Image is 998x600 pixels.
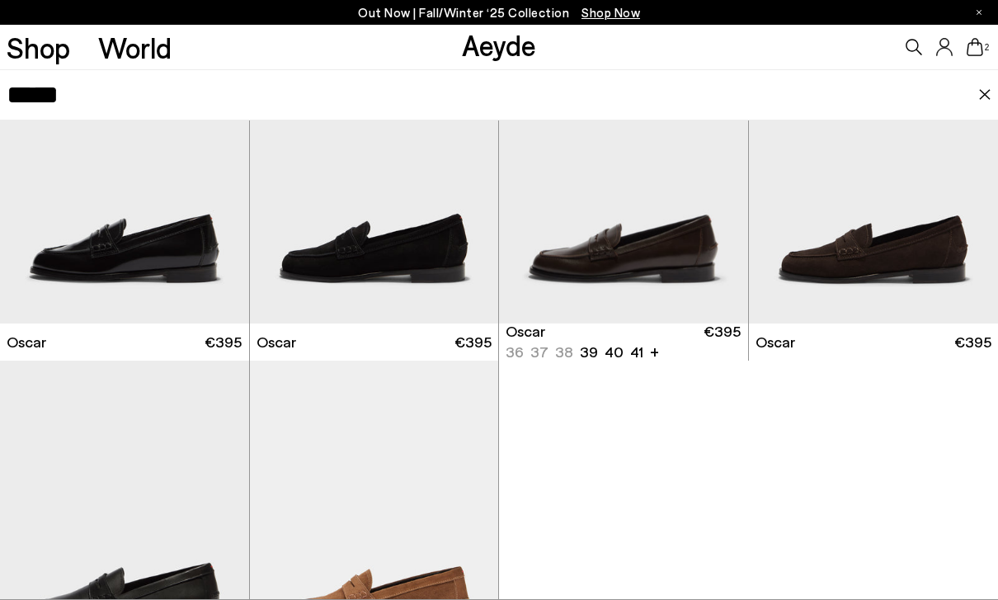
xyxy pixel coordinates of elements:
[358,2,640,23] p: Out Now | Fall/Winter ‘25 Collection
[454,332,492,352] span: €395
[499,324,748,361] a: Oscar 36 37 38 39 40 41 + €395
[630,342,643,362] li: 41
[7,33,70,62] a: Shop
[983,43,991,52] span: 2
[506,321,545,342] span: Oscar
[581,5,640,20] span: Navigate to /collections/new-in
[756,332,795,352] span: Oscar
[978,89,991,101] img: close.svg
[250,324,499,361] a: Oscar €395
[499,11,748,324] img: Oscar Leather Loafers
[967,38,983,56] a: 2
[98,33,172,62] a: World
[605,342,624,362] li: 40
[257,332,296,352] span: Oscar
[205,332,242,352] span: €395
[704,321,741,362] span: €395
[250,11,499,324] img: Oscar Suede Loafers
[506,342,638,362] ul: variant
[650,340,659,362] li: +
[499,11,748,324] a: Next slide Previous slide
[7,332,46,352] span: Oscar
[499,11,748,324] div: 1 / 6
[580,342,598,362] li: 39
[954,332,991,352] span: €395
[462,27,536,62] a: Aeyde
